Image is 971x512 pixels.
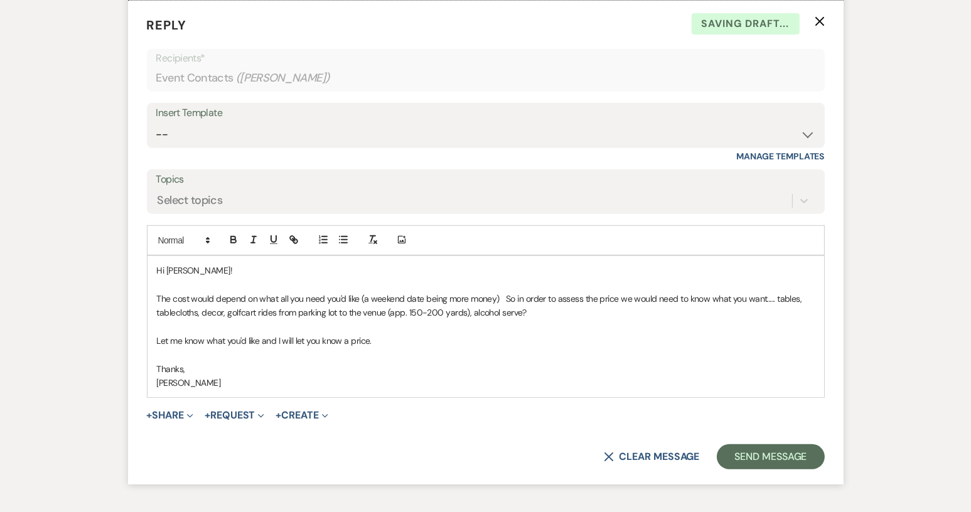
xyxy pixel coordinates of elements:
[156,171,815,189] label: Topics
[205,410,264,420] button: Request
[717,444,824,469] button: Send Message
[737,151,825,162] a: Manage Templates
[157,292,815,320] p: The cost would depend on what all you need you'd like (a weekend date being more money) So in ord...
[157,334,815,348] p: Let me know what you'd like and I will let you know a price.
[692,13,800,35] span: Saving draft...
[157,376,815,390] p: [PERSON_NAME]
[147,410,153,420] span: +
[157,264,815,277] p: Hi [PERSON_NAME]!
[147,410,194,420] button: Share
[147,17,187,33] span: Reply
[156,50,815,67] p: Recipients*
[604,452,699,462] button: Clear message
[158,192,223,209] div: Select topics
[276,410,281,420] span: +
[205,410,210,420] span: +
[156,104,815,122] div: Insert Template
[236,70,330,87] span: ( [PERSON_NAME] )
[156,66,815,90] div: Event Contacts
[276,410,328,420] button: Create
[157,362,815,376] p: Thanks,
